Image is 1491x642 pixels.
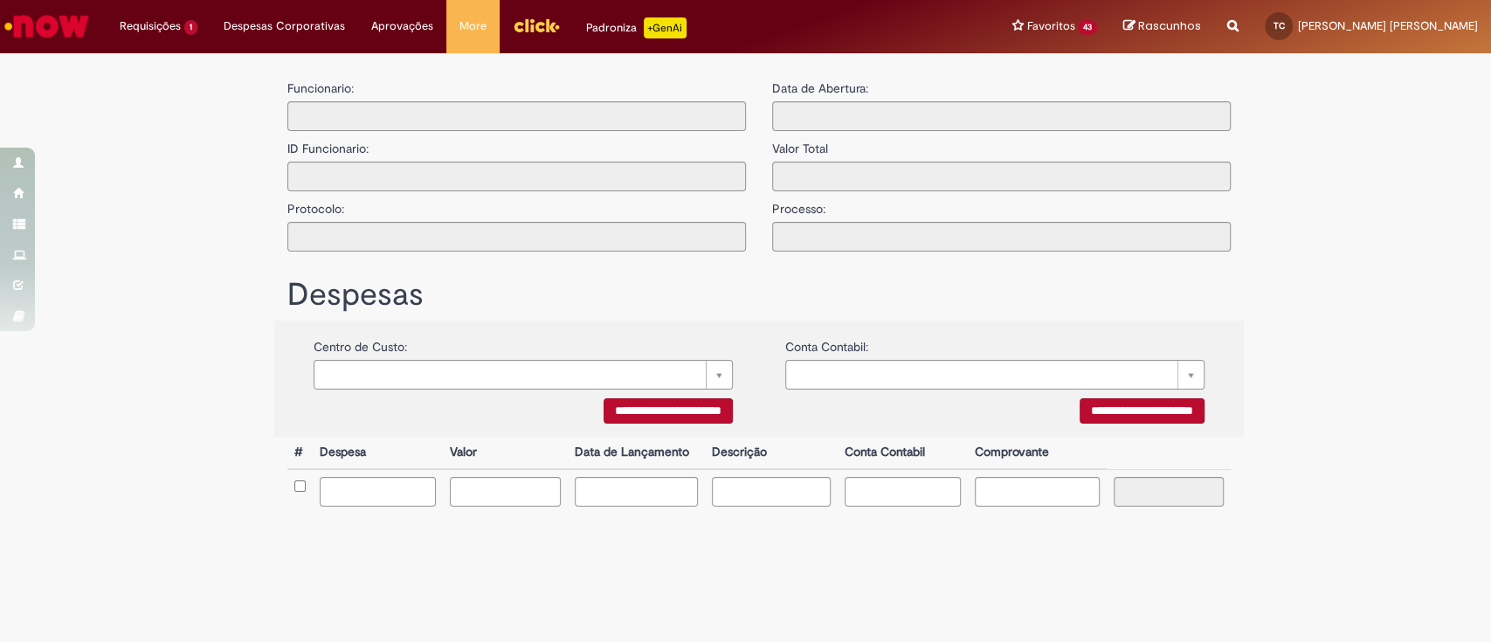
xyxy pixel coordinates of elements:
label: Data de Abertura: [772,79,868,97]
span: TC [1274,20,1285,31]
th: Despesa [313,437,443,469]
div: Padroniza [586,17,687,38]
h1: Despesas [287,278,1231,313]
a: Rascunhos [1123,18,1201,35]
label: Valor Total [772,131,828,157]
th: # [287,437,313,469]
span: Rascunhos [1138,17,1201,34]
label: Conta Contabil: [785,329,868,356]
th: Conta Contabil [838,437,968,469]
span: 43 [1078,20,1097,35]
img: ServiceNow [2,9,92,44]
label: ID Funcionario: [287,131,369,157]
th: Data de Lançamento [568,437,705,469]
p: +GenAi [644,17,687,38]
label: Processo: [772,191,825,217]
label: Funcionario: [287,79,354,97]
span: More [459,17,487,35]
th: Comprovante [968,437,1107,469]
a: Limpar campo {0} [314,360,733,390]
img: click_logo_yellow_360x200.png [513,12,560,38]
th: Descrição [705,437,838,469]
a: Limpar campo {0} [785,360,1205,390]
label: Protocolo: [287,191,344,217]
span: Requisições [120,17,181,35]
span: [PERSON_NAME] [PERSON_NAME] [1298,18,1478,33]
th: Valor [443,437,568,469]
span: Aprovações [371,17,433,35]
span: Despesas Corporativas [224,17,345,35]
span: 1 [184,20,197,35]
span: Favoritos [1026,17,1074,35]
label: Centro de Custo: [314,329,407,356]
